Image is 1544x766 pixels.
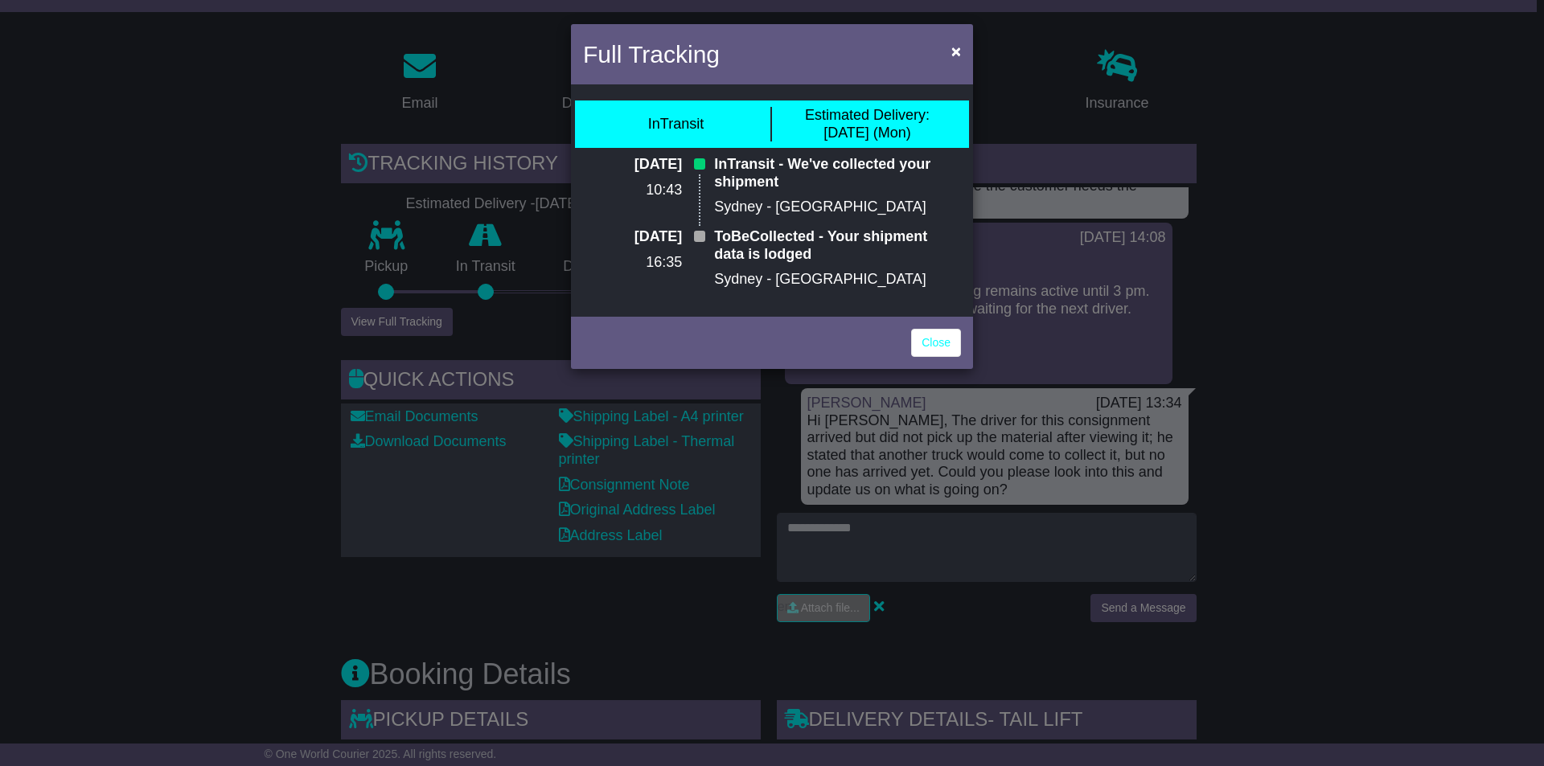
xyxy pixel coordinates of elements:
span: × [951,42,961,60]
a: Close [911,329,961,357]
p: Sydney - [GEOGRAPHIC_DATA] [714,199,961,216]
p: InTransit - We've collected your shipment [714,156,961,190]
p: ToBeCollected - Your shipment data is lodged [714,228,961,263]
div: InTransit [648,116,704,133]
div: [DATE] (Mon) [805,107,930,141]
button: Close [943,35,969,68]
span: Estimated Delivery: [805,107,930,123]
p: [DATE] [583,228,682,246]
p: [DATE] [583,156,682,174]
p: Sydney - [GEOGRAPHIC_DATA] [714,271,961,289]
h4: Full Tracking [583,36,720,72]
p: 10:43 [583,182,682,199]
p: 16:35 [583,254,682,272]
